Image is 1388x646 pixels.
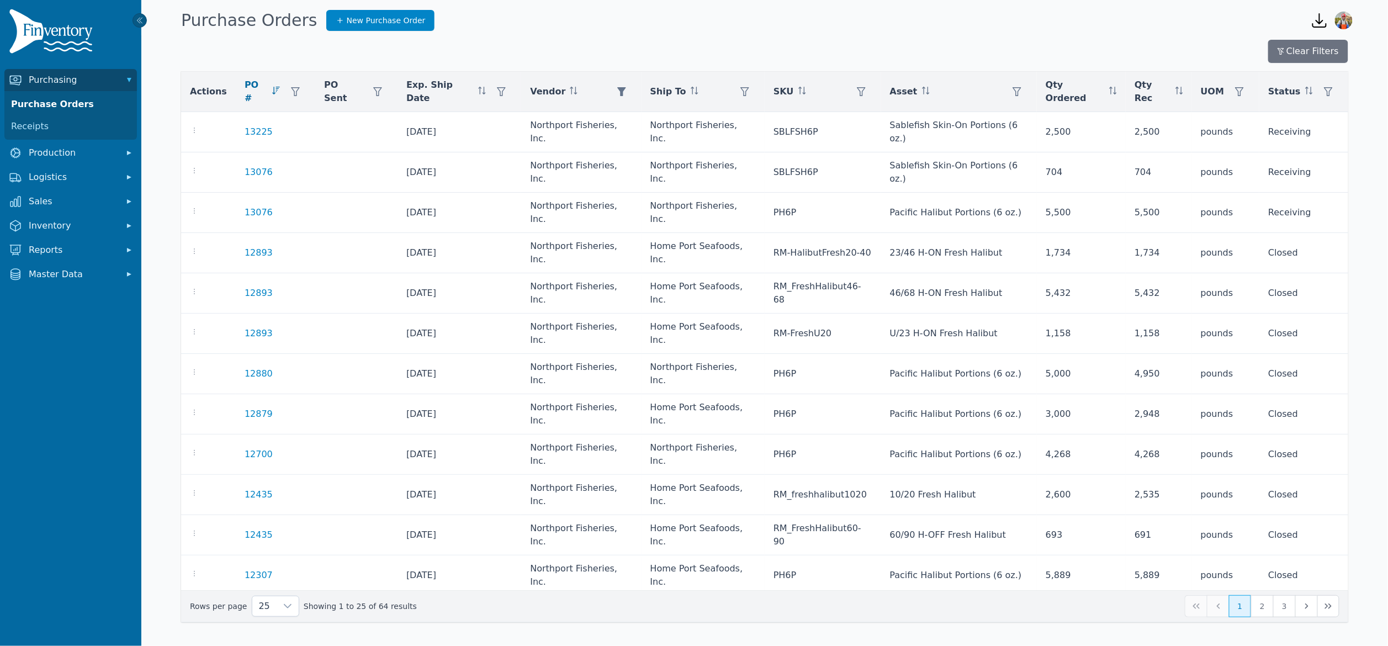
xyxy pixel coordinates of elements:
[398,273,521,314] td: [DATE]
[765,435,881,475] td: PH6P
[1259,233,1348,273] td: Closed
[29,195,117,208] span: Sales
[398,435,521,475] td: [DATE]
[1201,85,1225,98] span: UOM
[881,314,1037,354] td: U/23 H-ON Fresh Halibut
[245,206,273,219] a: 13076
[245,407,273,421] a: 12879
[4,263,137,285] button: Master Data
[1259,515,1348,555] td: Closed
[1192,515,1260,555] td: pounds
[765,555,881,596] td: PH6P
[642,555,765,596] td: Home Port Seafoods, Inc.
[774,85,794,98] span: SKU
[1126,233,1192,273] td: 1,734
[521,394,641,435] td: Northport Fisheries, Inc.
[29,171,117,184] span: Logistics
[765,233,881,273] td: RM-HalibutFresh20-40
[406,78,474,105] span: Exp. Ship Date
[1317,595,1339,617] button: Last Page
[1192,233,1260,273] td: pounds
[765,475,881,515] td: RM_freshhalibut1020
[1126,475,1192,515] td: 2,535
[1268,85,1301,98] span: Status
[881,354,1037,394] td: Pacific Halibut Portions (6 oz.)
[1037,435,1126,475] td: 4,268
[521,273,641,314] td: Northport Fisheries, Inc.
[9,9,97,58] img: Finventory
[245,125,273,139] a: 13225
[642,152,765,193] td: Northport Fisheries, Inc.
[326,10,435,31] a: New Purchase Order
[642,193,765,233] td: Northport Fisheries, Inc.
[521,152,641,193] td: Northport Fisheries, Inc.
[347,15,426,26] span: New Purchase Order
[398,515,521,555] td: [DATE]
[245,246,273,260] a: 12893
[1037,193,1126,233] td: 5,500
[1126,354,1192,394] td: 4,950
[1268,40,1348,63] button: Clear Filters
[398,112,521,152] td: [DATE]
[1259,354,1348,394] td: Closed
[642,233,765,273] td: Home Port Seafoods, Inc.
[1259,475,1348,515] td: Closed
[4,166,137,188] button: Logistics
[881,394,1037,435] td: Pacific Halibut Portions (6 oz.)
[765,394,881,435] td: PH6P
[521,314,641,354] td: Northport Fisheries, Inc.
[521,435,641,475] td: Northport Fisheries, Inc.
[881,273,1037,314] td: 46/68 H-ON Fresh Halibut
[1259,273,1348,314] td: Closed
[642,314,765,354] td: Home Port Seafoods, Inc.
[245,528,273,542] a: 12435
[252,596,277,616] span: Rows per page
[881,193,1037,233] td: Pacific Halibut Portions (6 oz.)
[642,475,765,515] td: Home Port Seafoods, Inc.
[881,475,1037,515] td: 10/20 Fresh Halibut
[1192,152,1260,193] td: pounds
[1259,555,1348,596] td: Closed
[642,435,765,475] td: Northport Fisheries, Inc.
[4,69,137,91] button: Purchasing
[1192,555,1260,596] td: pounds
[1229,595,1251,617] button: Page 1
[1037,515,1126,555] td: 693
[245,569,273,582] a: 12307
[1192,354,1260,394] td: pounds
[1037,314,1126,354] td: 1,158
[398,475,521,515] td: [DATE]
[521,475,641,515] td: Northport Fisheries, Inc.
[4,142,137,164] button: Production
[1126,435,1192,475] td: 4,268
[1037,112,1126,152] td: 2,500
[1192,475,1260,515] td: pounds
[1037,273,1126,314] td: 5,432
[642,112,765,152] td: Northport Fisheries, Inc.
[304,601,417,612] span: Showing 1 to 25 of 64 results
[1259,112,1348,152] td: Receiving
[245,367,273,380] a: 12880
[881,233,1037,273] td: 23/46 H-ON Fresh Halibut
[1335,12,1353,29] img: Sera Wheeler
[1126,152,1192,193] td: 704
[398,193,521,233] td: [DATE]
[398,233,521,273] td: [DATE]
[1037,152,1126,193] td: 704
[190,85,227,98] span: Actions
[1037,233,1126,273] td: 1,734
[1259,193,1348,233] td: Receiving
[530,85,565,98] span: Vendor
[765,314,881,354] td: RM-FreshU20
[881,112,1037,152] td: Sablefish Skin-On Portions (6 oz.)
[245,327,273,340] a: 12893
[1273,595,1295,617] button: Page 3
[324,78,362,105] span: PO Sent
[245,78,268,105] span: PO #
[650,85,686,98] span: Ship To
[7,115,135,137] a: Receipts
[1295,595,1317,617] button: Next Page
[642,394,765,435] td: Home Port Seafoods, Inc.
[1259,152,1348,193] td: Receiving
[1259,314,1348,354] td: Closed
